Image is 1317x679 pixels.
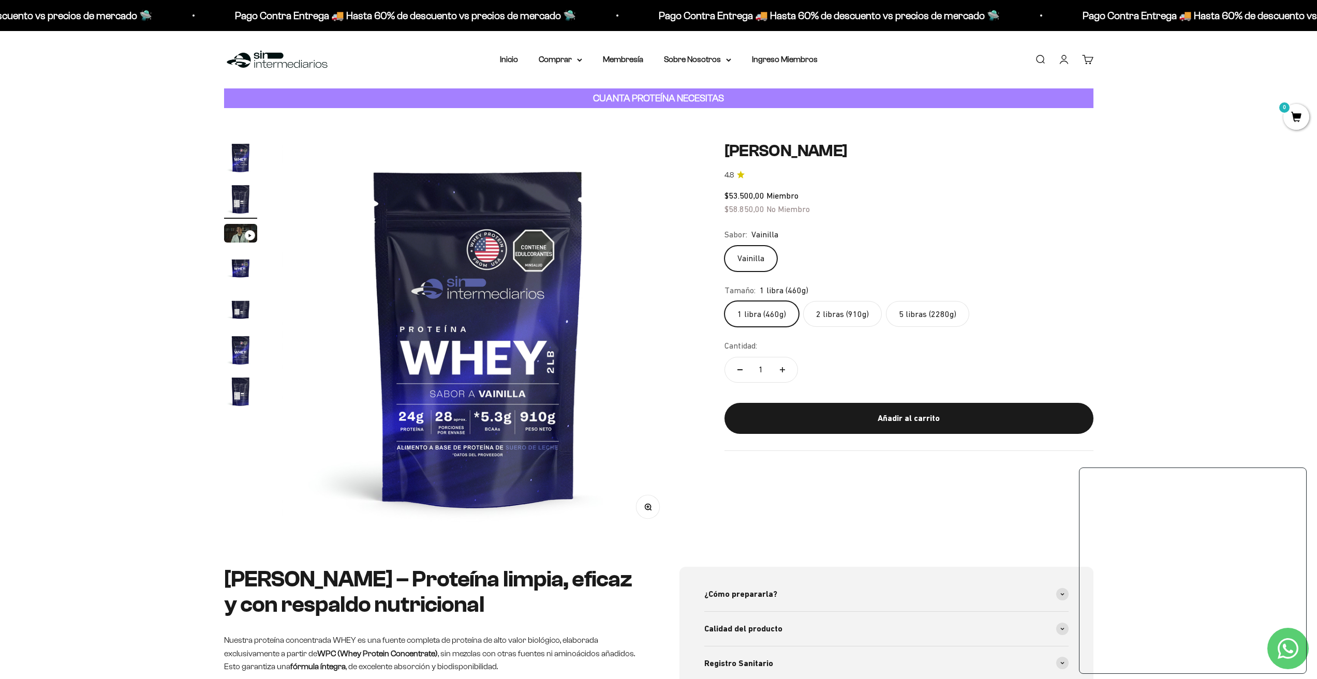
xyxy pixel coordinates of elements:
button: Ir al artículo 7 [224,375,257,411]
span: No Miembro [766,204,810,214]
button: Ir al artículo 4 [224,251,257,287]
p: Nuestra proteína concentrada WHEY es una fuente completa de proteína de alto valor biológico, ela... [224,633,638,673]
a: 4.84.8 de 5.0 estrellas [724,170,1093,181]
img: Proteína Whey - Vainilla [224,292,257,325]
span: Vainilla [751,228,778,242]
summary: Calidad del producto [704,612,1069,646]
p: Pago Contra Entrega 🚚 Hasta 60% de descuento vs precios de mercado 🛸 [225,7,566,24]
img: Proteína Whey - Vainilla [282,141,675,534]
span: Calidad del producto [704,622,782,636]
strong: CUANTA PROTEÍNA NECESITAS [593,93,724,103]
label: Cantidad: [724,339,757,353]
button: Aumentar cantidad [767,357,797,382]
img: Proteína Whey - Vainilla [224,375,257,408]
span: 1 libra (460g) [760,284,808,297]
legend: Tamaño: [724,284,756,297]
strong: fórmula íntegra [290,662,346,671]
span: $53.500,00 [724,191,764,200]
button: Ir al artículo 5 [224,292,257,328]
a: Ingreso Miembros [752,55,818,64]
img: Proteína Whey - Vainilla [224,251,257,284]
legend: Sabor: [724,228,747,242]
div: Añadir al carrito [745,412,1073,425]
h1: [PERSON_NAME] [724,141,1093,161]
img: Proteína Whey - Vainilla [224,183,257,216]
span: $58.850,00 [724,204,764,214]
a: 0 [1283,112,1309,124]
button: Ir al artículo 1 [224,141,257,177]
summary: Sobre Nosotros [664,53,731,66]
span: ¿Cómo prepararla? [704,587,777,601]
summary: Comprar [539,53,582,66]
button: Ir al artículo 3 [224,224,257,246]
summary: ¿Cómo prepararla? [704,577,1069,611]
button: Ir al artículo 6 [224,334,257,370]
p: Pago Contra Entrega 🚚 Hasta 60% de descuento vs precios de mercado 🛸 [648,7,989,24]
iframe: zigpoll-iframe [1079,467,1306,673]
button: Reducir cantidad [725,357,755,382]
span: Registro Sanitario [704,657,773,670]
a: Inicio [500,55,518,64]
button: Ir al artículo 2 [224,183,257,219]
strong: WPC (Whey Protein Concentrate) [317,649,438,658]
h2: [PERSON_NAME] – Proteína limpia, eficaz y con respaldo nutricional [224,567,638,617]
span: 4.8 [724,170,734,181]
img: Proteína Whey - Vainilla [224,141,257,174]
mark: 0 [1278,101,1291,114]
button: Añadir al carrito [724,403,1093,434]
span: Miembro [766,191,798,200]
img: Proteína Whey - Vainilla [224,334,257,367]
a: Membresía [603,55,643,64]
